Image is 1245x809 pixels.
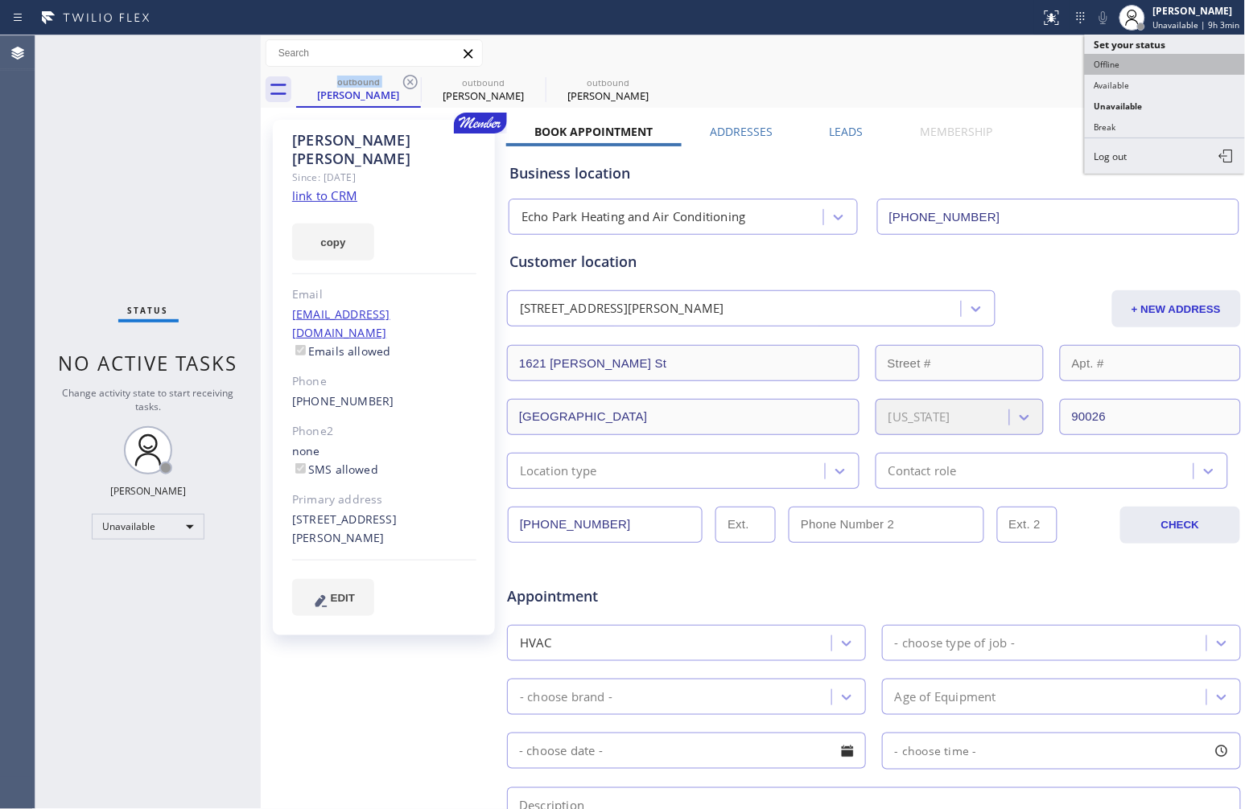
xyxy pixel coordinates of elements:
[508,507,703,543] input: Phone Number
[292,187,357,203] a: link to CRM
[507,399,860,435] input: City
[920,124,992,139] label: Membership
[63,386,234,413] span: Change activity state to start receiving tasks.
[1092,6,1115,29] button: Mute
[520,300,724,318] div: [STREET_ADDRESS][PERSON_NAME]
[292,285,476,304] div: Email
[292,462,378,477] label: SMS allowed
[895,743,977,758] span: - choose time -
[292,131,476,168] div: [PERSON_NAME] [PERSON_NAME]
[292,393,394,409] a: [PHONE_NUMBER]
[292,511,476,548] div: [STREET_ADDRESS][PERSON_NAME]
[521,208,746,227] div: Echo Park Heating and Air Conditioning
[295,345,306,355] input: Emails allowed
[547,88,669,103] div: [PERSON_NAME]
[292,442,476,479] div: none
[423,72,544,108] div: Nancy Dubinsky
[507,345,860,381] input: Address
[1120,507,1239,544] button: CHECK
[534,124,653,139] label: Book Appointment
[128,305,169,316] span: Status
[895,634,1015,652] div: - choose type of job -
[830,124,864,139] label: Leads
[997,507,1057,543] input: Ext. 2
[423,76,544,88] div: outbound
[1060,345,1241,381] input: Apt. #
[1153,4,1240,18] div: [PERSON_NAME]
[520,462,597,480] div: Location type
[507,733,866,769] input: - choose date -
[292,372,476,391] div: Phone
[110,484,186,498] div: [PERSON_NAME]
[59,350,238,376] span: No active tasks
[877,199,1239,235] input: Phone Number
[876,345,1044,381] input: Street #
[547,72,669,108] div: Nancy Dubinsky
[292,343,391,359] label: Emails allowed
[1112,290,1241,327] button: + NEW ADDRESS
[92,514,204,540] div: Unavailable
[509,251,1239,273] div: Customer location
[547,76,669,88] div: outbound
[298,76,419,88] div: outbound
[789,507,983,543] input: Phone Number 2
[520,634,552,652] div: HVAC
[1153,19,1240,31] span: Unavailable | 9h 3min
[520,688,612,706] div: - choose brand -
[298,88,419,102] div: [PERSON_NAME]
[292,491,476,509] div: Primary address
[266,40,482,66] input: Search
[509,162,1239,184] div: Business location
[292,579,374,616] button: EDIT
[292,224,374,261] button: copy
[331,592,355,604] span: EDIT
[298,72,419,106] div: Nancy Dubinsky
[295,463,306,474] input: SMS allowed
[710,124,773,139] label: Addresses
[292,306,390,340] a: [EMAIL_ADDRESS][DOMAIN_NAME]
[423,88,544,103] div: [PERSON_NAME]
[895,688,996,706] div: Age of Equipment
[292,168,476,187] div: Since: [DATE]
[888,462,957,480] div: Contact role
[715,507,776,543] input: Ext.
[507,585,749,607] span: Appointment
[1060,399,1241,435] input: ZIP
[292,422,476,441] div: Phone2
